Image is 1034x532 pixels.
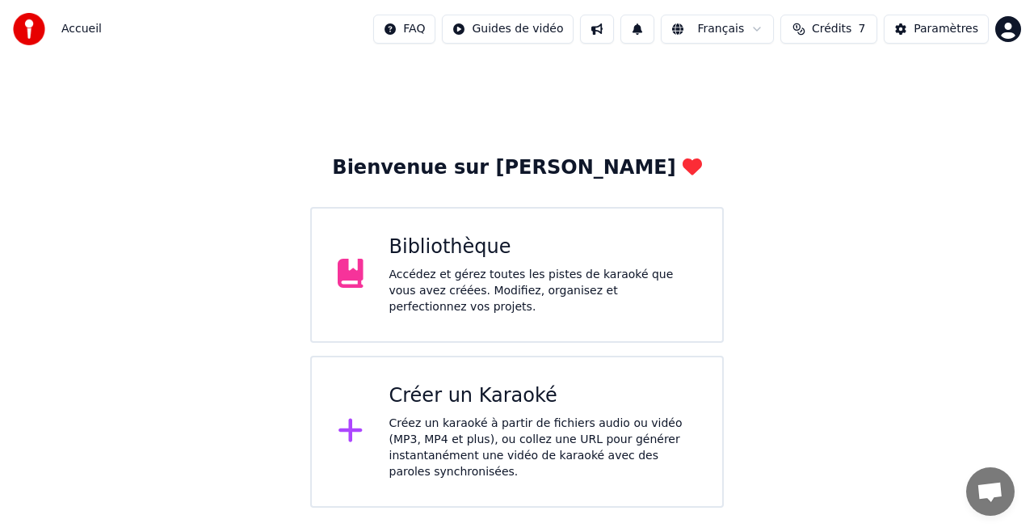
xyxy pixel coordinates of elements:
div: Créer un Karaoké [389,383,697,409]
div: Accédez et gérez toutes les pistes de karaoké que vous avez créées. Modifiez, organisez et perfec... [389,267,697,315]
div: Paramètres [914,21,978,37]
button: Paramètres [884,15,989,44]
button: Crédits7 [780,15,877,44]
span: Crédits [812,21,851,37]
div: Ouvrir le chat [966,467,1015,516]
button: Guides de vidéo [442,15,574,44]
span: 7 [858,21,865,37]
div: Bienvenue sur [PERSON_NAME] [332,155,701,181]
nav: breadcrumb [61,21,102,37]
img: youka [13,13,45,45]
div: Bibliothèque [389,234,697,260]
span: Accueil [61,21,102,37]
button: FAQ [373,15,435,44]
div: Créez un karaoké à partir de fichiers audio ou vidéo (MP3, MP4 et plus), ou collez une URL pour g... [389,416,697,480]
